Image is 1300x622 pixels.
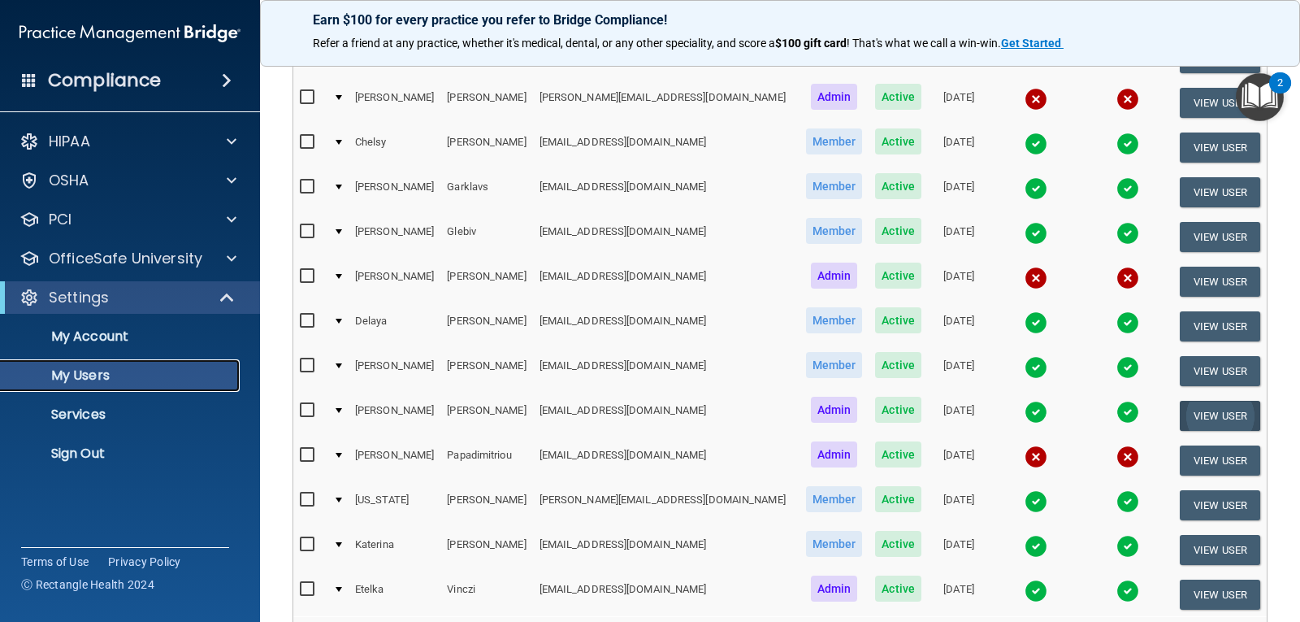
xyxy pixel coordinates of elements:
[806,128,863,154] span: Member
[806,531,863,557] span: Member
[313,37,775,50] span: Refer a friend at any practice, whether it's medical, dental, or any other speciality, and score a
[1025,177,1047,200] img: tick.e7d51cea.svg
[928,483,990,528] td: [DATE]
[49,288,109,307] p: Settings
[533,80,799,125] td: [PERSON_NAME][EMAIL_ADDRESS][DOMAIN_NAME]
[811,263,858,289] span: Admin
[349,259,440,304] td: [PERSON_NAME]
[11,368,232,384] p: My Users
[928,80,990,125] td: [DATE]
[533,349,799,394] td: [EMAIL_ADDRESS][DOMAIN_NAME]
[533,215,799,259] td: [EMAIL_ADDRESS][DOMAIN_NAME]
[533,483,799,528] td: [PERSON_NAME][EMAIL_ADDRESS][DOMAIN_NAME]
[1180,356,1260,386] button: View User
[928,572,990,616] td: [DATE]
[1180,401,1260,431] button: View User
[806,173,863,199] span: Member
[928,438,990,483] td: [DATE]
[19,249,236,268] a: OfficeSafe University
[1025,446,1047,468] img: cross.ca9f0e7f.svg
[1116,133,1139,155] img: tick.e7d51cea.svg
[533,394,799,438] td: [EMAIL_ADDRESS][DOMAIN_NAME]
[49,249,202,268] p: OfficeSafe University
[875,576,921,602] span: Active
[928,394,990,438] td: [DATE]
[1180,311,1260,341] button: View User
[1116,446,1139,468] img: cross.ca9f0e7f.svg
[11,407,232,423] p: Services
[19,132,236,151] a: HIPAA
[440,304,532,349] td: [PERSON_NAME]
[928,259,990,304] td: [DATE]
[533,528,799,572] td: [EMAIL_ADDRESS][DOMAIN_NAME]
[875,173,921,199] span: Active
[349,80,440,125] td: [PERSON_NAME]
[1116,490,1139,513] img: tick.e7d51cea.svg
[1001,37,1061,50] strong: Get Started
[349,304,440,349] td: Delaya
[847,37,1001,50] span: ! That's what we call a win-win.
[11,328,232,345] p: My Account
[21,576,154,593] span: Ⓒ Rectangle Health 2024
[928,528,990,572] td: [DATE]
[1116,267,1139,289] img: cross.ca9f0e7f.svg
[928,215,990,259] td: [DATE]
[1025,401,1047,424] img: tick.e7d51cea.svg
[349,572,440,616] td: Etelka
[875,441,921,468] span: Active
[533,572,799,616] td: [EMAIL_ADDRESS][DOMAIN_NAME]
[533,125,799,170] td: [EMAIL_ADDRESS][DOMAIN_NAME]
[875,397,921,423] span: Active
[19,210,236,229] a: PCI
[349,125,440,170] td: Chelsy
[875,531,921,557] span: Active
[19,288,236,307] a: Settings
[1180,177,1260,207] button: View User
[811,397,858,423] span: Admin
[1025,133,1047,155] img: tick.e7d51cea.svg
[1025,535,1047,558] img: tick.e7d51cea.svg
[1116,401,1139,424] img: tick.e7d51cea.svg
[1180,490,1260,520] button: View User
[349,394,440,438] td: [PERSON_NAME]
[1025,311,1047,334] img: tick.e7d51cea.svg
[313,12,1247,28] p: Earn $100 for every practice you refer to Bridge Compliance!
[108,554,181,570] a: Privacy Policy
[875,128,921,154] span: Active
[349,215,440,259] td: [PERSON_NAME]
[1180,535,1260,565] button: View User
[875,307,921,333] span: Active
[1180,267,1260,297] button: View User
[806,218,863,244] span: Member
[533,170,799,215] td: [EMAIL_ADDRESS][DOMAIN_NAME]
[440,438,532,483] td: Papadimitriou
[440,572,532,616] td: Vinczi
[349,483,440,528] td: [US_STATE]
[1116,580,1139,602] img: tick.e7d51cea.svg
[440,528,532,572] td: [PERSON_NAME]
[21,554,89,570] a: Terms of Use
[875,263,921,289] span: Active
[1116,88,1139,111] img: cross.ca9f0e7f.svg
[1180,446,1260,476] button: View User
[928,304,990,349] td: [DATE]
[48,69,161,92] h4: Compliance
[49,210,71,229] p: PCI
[1025,88,1047,111] img: cross.ca9f0e7f.svg
[1116,311,1139,334] img: tick.e7d51cea.svg
[1236,73,1284,121] button: Open Resource Center, 2 new notifications
[1180,222,1260,252] button: View User
[811,576,858,602] span: Admin
[1277,83,1283,104] div: 2
[1116,535,1139,558] img: tick.e7d51cea.svg
[1025,267,1047,289] img: cross.ca9f0e7f.svg
[1116,177,1139,200] img: tick.e7d51cea.svg
[806,352,863,378] span: Member
[349,349,440,394] td: [PERSON_NAME]
[1001,37,1064,50] a: Get Started
[440,259,532,304] td: [PERSON_NAME]
[49,132,90,151] p: HIPAA
[806,486,863,512] span: Member
[19,17,240,50] img: PMB logo
[928,125,990,170] td: [DATE]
